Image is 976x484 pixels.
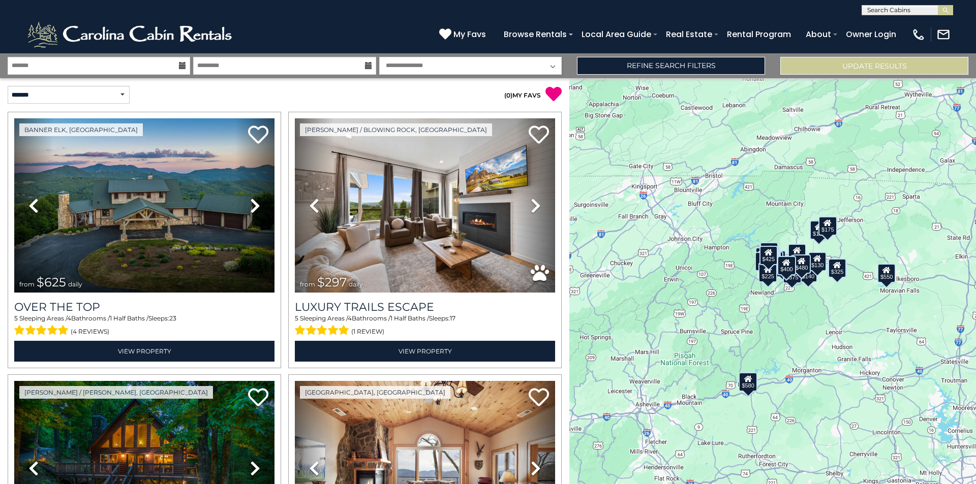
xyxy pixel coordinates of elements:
img: thumbnail_167153549.jpeg [14,118,274,293]
span: ( ) [504,91,512,99]
span: from [300,280,315,288]
a: Luxury Trails Escape [295,300,555,314]
div: $400 [777,255,796,275]
a: [PERSON_NAME] / Blowing Rock, [GEOGRAPHIC_DATA] [300,123,492,136]
button: Update Results [780,57,968,75]
a: Refine Search Filters [577,57,765,75]
div: $130 [808,252,827,271]
a: Add to favorites [529,124,549,146]
span: 5 [14,314,18,322]
a: (0)MY FAVS [504,91,541,99]
a: [GEOGRAPHIC_DATA], [GEOGRAPHIC_DATA] [300,386,450,399]
a: Add to favorites [248,387,268,409]
div: $349 [788,244,806,263]
a: My Favs [439,28,489,41]
div: Sleeping Areas / Bathrooms / Sleeps: [295,314,555,338]
a: Add to favorites [529,387,549,409]
span: daily [349,280,363,288]
span: daily [68,280,82,288]
span: 1 Half Baths / [390,314,429,322]
span: from [19,280,35,288]
div: $140 [799,263,817,282]
div: $580 [739,372,757,391]
div: $125 [760,242,778,261]
a: [PERSON_NAME] / [PERSON_NAME], [GEOGRAPHIC_DATA] [19,386,213,399]
span: 23 [169,314,176,322]
div: $425 [759,245,778,265]
span: 17 [450,314,455,322]
a: Banner Elk, [GEOGRAPHIC_DATA] [19,123,143,136]
span: 0 [506,91,510,99]
span: $625 [37,275,66,289]
a: Over The Top [14,300,274,314]
div: $325 [828,259,846,278]
a: Real Estate [661,25,717,43]
div: $175 [810,220,828,240]
div: $550 [877,263,896,282]
span: $297 [317,275,347,289]
span: 4 [348,314,352,322]
a: View Property [295,341,555,362]
span: 4 [67,314,71,322]
a: Browse Rentals [499,25,572,43]
img: phone-regular-white.png [911,27,926,42]
div: $225 [758,263,777,282]
div: $175 [818,216,837,235]
span: (1 review) [351,325,384,338]
img: mail-regular-white.png [936,27,951,42]
a: Add to favorites [248,124,268,146]
img: White-1-2.png [25,19,236,50]
div: $230 [755,251,773,271]
img: thumbnail_168695581.jpeg [295,118,555,293]
a: View Property [14,341,274,362]
span: 1 Half Baths / [110,314,148,322]
span: (4 reviews) [71,325,109,338]
span: My Favs [453,28,486,41]
span: 5 [295,314,298,322]
div: Sleeping Areas / Bathrooms / Sleeps: [14,314,274,338]
a: Owner Login [841,25,901,43]
div: $480 [792,254,811,273]
a: About [801,25,836,43]
div: $375 [783,264,801,283]
a: Rental Program [722,25,796,43]
a: Local Area Guide [576,25,656,43]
